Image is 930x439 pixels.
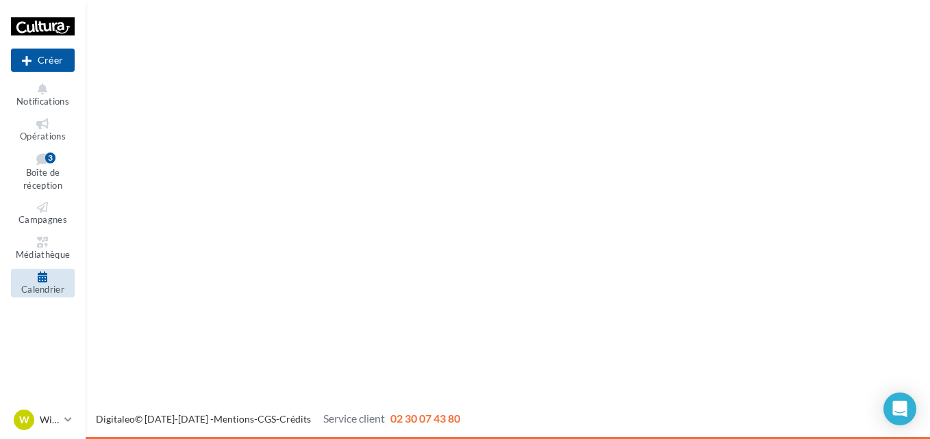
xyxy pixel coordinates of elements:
a: Calendrier [11,269,75,298]
button: Créer [11,49,75,72]
button: Notifications [11,81,75,110]
a: Médiathèque [11,234,75,263]
a: Opérations [11,116,75,145]
span: Opérations [20,131,66,142]
span: Campagnes [18,215,67,226]
a: Boîte de réception3 [11,150,75,194]
p: Wittenheim [40,413,59,427]
div: Open Intercom Messenger [883,393,916,425]
a: Digitaleo [96,413,135,425]
span: Service client [323,412,385,425]
div: 3 [45,152,55,163]
a: Mentions [214,413,254,425]
span: Notifications [16,96,69,107]
span: Médiathèque [16,249,71,260]
a: Campagnes [11,199,75,228]
a: CGS [257,413,276,425]
div: Nouvelle campagne [11,49,75,72]
span: W [19,413,29,427]
a: Crédits [279,413,311,425]
span: Calendrier [21,284,64,295]
span: © [DATE]-[DATE] - - - [96,413,460,425]
a: W Wittenheim [11,407,75,433]
span: 02 30 07 43 80 [390,412,460,425]
span: Boîte de réception [23,168,62,191]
